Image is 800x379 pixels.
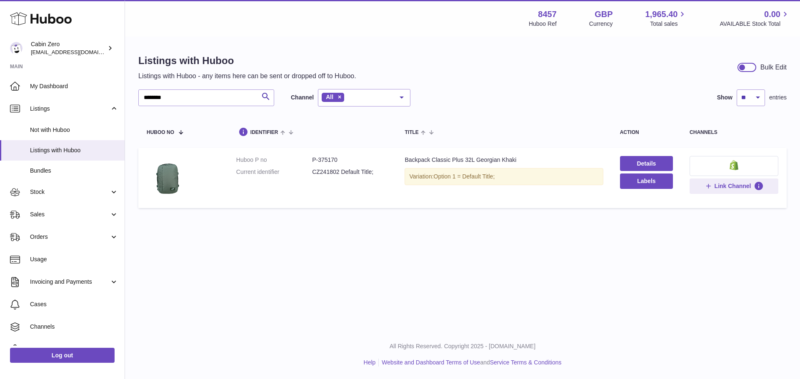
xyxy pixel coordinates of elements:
[30,345,118,353] span: Settings
[717,94,732,102] label: Show
[138,72,356,81] p: Listings with Huboo - any items here can be sent or dropped off to Huboo.
[312,168,388,176] dd: CZ241802 Default Title;
[291,94,314,102] label: Channel
[434,173,495,180] span: Option 1 = Default Title;
[405,130,418,135] span: title
[538,9,557,20] strong: 8457
[30,82,118,90] span: My Dashboard
[30,211,110,218] span: Sales
[326,94,333,100] span: All
[720,20,790,28] span: AVAILABLE Stock Total
[132,342,793,350] p: All Rights Reserved. Copyright 2025 - [DOMAIN_NAME]
[31,40,106,56] div: Cabin Zero
[147,130,174,135] span: Huboo no
[30,105,110,113] span: Listings
[730,160,738,170] img: shopify-small.png
[720,9,790,28] a: 0.00 AVAILABLE Stock Total
[30,146,118,154] span: Listings with Huboo
[405,168,603,185] div: Variation:
[250,130,278,135] span: identifier
[690,178,778,193] button: Link Channel
[490,359,562,366] a: Service Terms & Conditions
[312,156,388,164] dd: P-375170
[529,20,557,28] div: Huboo Ref
[379,359,561,367] li: and
[405,156,603,164] div: Backpack Classic Plus 32L Georgian Khaki
[620,173,673,188] button: Labels
[645,9,678,20] span: 1,965.40
[620,156,673,171] a: Details
[620,130,673,135] div: action
[645,9,687,28] a: 1,965.40 Total sales
[30,278,110,286] span: Invoicing and Payments
[147,156,188,198] img: Backpack Classic Plus 32L Georgian Khaki
[650,20,687,28] span: Total sales
[236,168,312,176] dt: Current identifier
[760,63,787,72] div: Bulk Edit
[30,233,110,241] span: Orders
[595,9,612,20] strong: GBP
[30,126,118,134] span: Not with Huboo
[30,300,118,308] span: Cases
[364,359,376,366] a: Help
[382,359,480,366] a: Website and Dashboard Terms of Use
[10,348,115,363] a: Log out
[10,42,22,54] img: internalAdmin-8457@internal.huboo.com
[30,323,118,331] span: Channels
[138,54,356,67] h1: Listings with Huboo
[30,188,110,196] span: Stock
[715,182,751,190] span: Link Channel
[769,94,787,102] span: entries
[690,130,778,135] div: channels
[764,9,780,20] span: 0.00
[30,167,118,175] span: Bundles
[30,255,118,263] span: Usage
[589,20,613,28] div: Currency
[236,156,312,164] dt: Huboo P no
[31,49,122,55] span: [EMAIL_ADDRESS][DOMAIN_NAME]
